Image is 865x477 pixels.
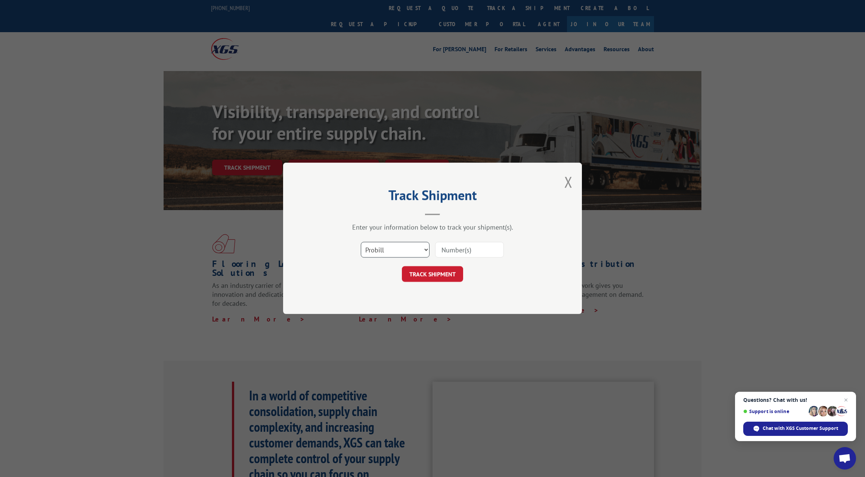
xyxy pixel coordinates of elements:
[743,409,806,414] span: Support is online
[763,425,838,432] span: Chat with XGS Customer Support
[834,447,856,470] div: Open chat
[320,190,545,204] h2: Track Shipment
[743,397,848,403] span: Questions? Chat with us!
[743,422,848,436] div: Chat with XGS Customer Support
[435,242,504,258] input: Number(s)
[320,223,545,232] div: Enter your information below to track your shipment(s).
[564,172,573,192] button: Close modal
[841,396,850,404] span: Close chat
[402,267,463,282] button: TRACK SHIPMENT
